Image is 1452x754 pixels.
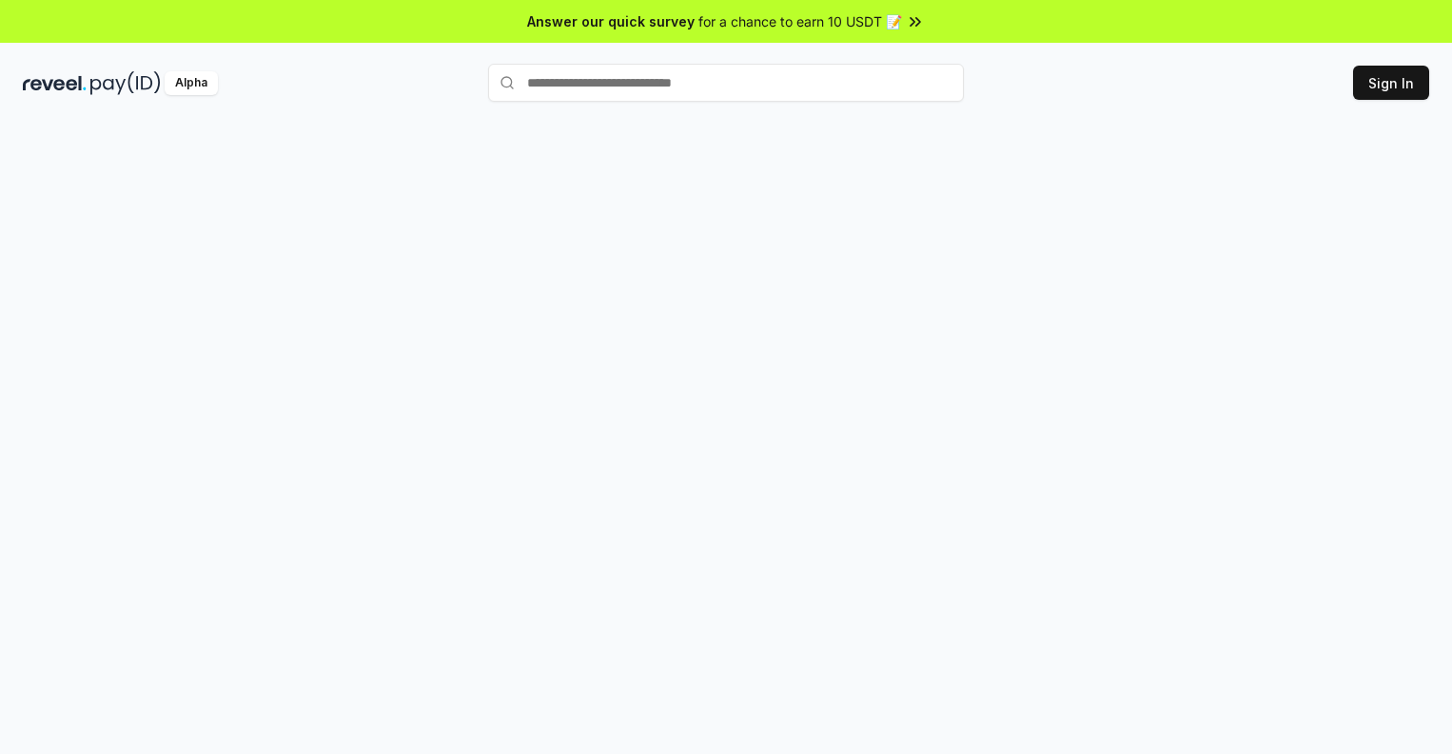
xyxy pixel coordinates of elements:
[527,11,695,31] span: Answer our quick survey
[698,11,902,31] span: for a chance to earn 10 USDT 📝
[90,71,161,95] img: pay_id
[23,71,87,95] img: reveel_dark
[165,71,218,95] div: Alpha
[1353,66,1429,100] button: Sign In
